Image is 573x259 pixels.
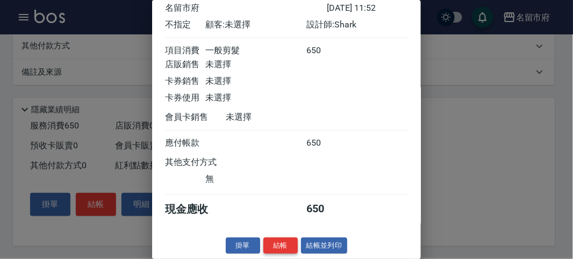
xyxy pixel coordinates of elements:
[165,92,205,104] div: 卡券使用
[165,45,205,56] div: 項目消費
[205,59,306,70] div: 未選擇
[165,138,205,149] div: 應付帳款
[307,45,347,56] div: 650
[205,174,306,185] div: 無
[205,92,306,104] div: 未選擇
[327,3,408,14] div: [DATE] 11:52
[205,19,306,31] div: 顧客: 未選擇
[263,238,298,254] button: 結帳
[165,157,246,168] div: 其他支付方式
[165,202,226,217] div: 現金應收
[165,76,205,87] div: 卡券銷售
[301,238,348,254] button: 結帳並列印
[226,238,260,254] button: 掛單
[205,76,306,87] div: 未選擇
[307,202,347,217] div: 650
[165,19,205,31] div: 不指定
[205,45,306,56] div: 一般剪髮
[165,59,205,70] div: 店販銷售
[165,112,226,123] div: 會員卡銷售
[226,112,327,123] div: 未選擇
[307,19,408,31] div: 設計師: Shark
[307,138,347,149] div: 650
[165,3,327,14] div: 名留市府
